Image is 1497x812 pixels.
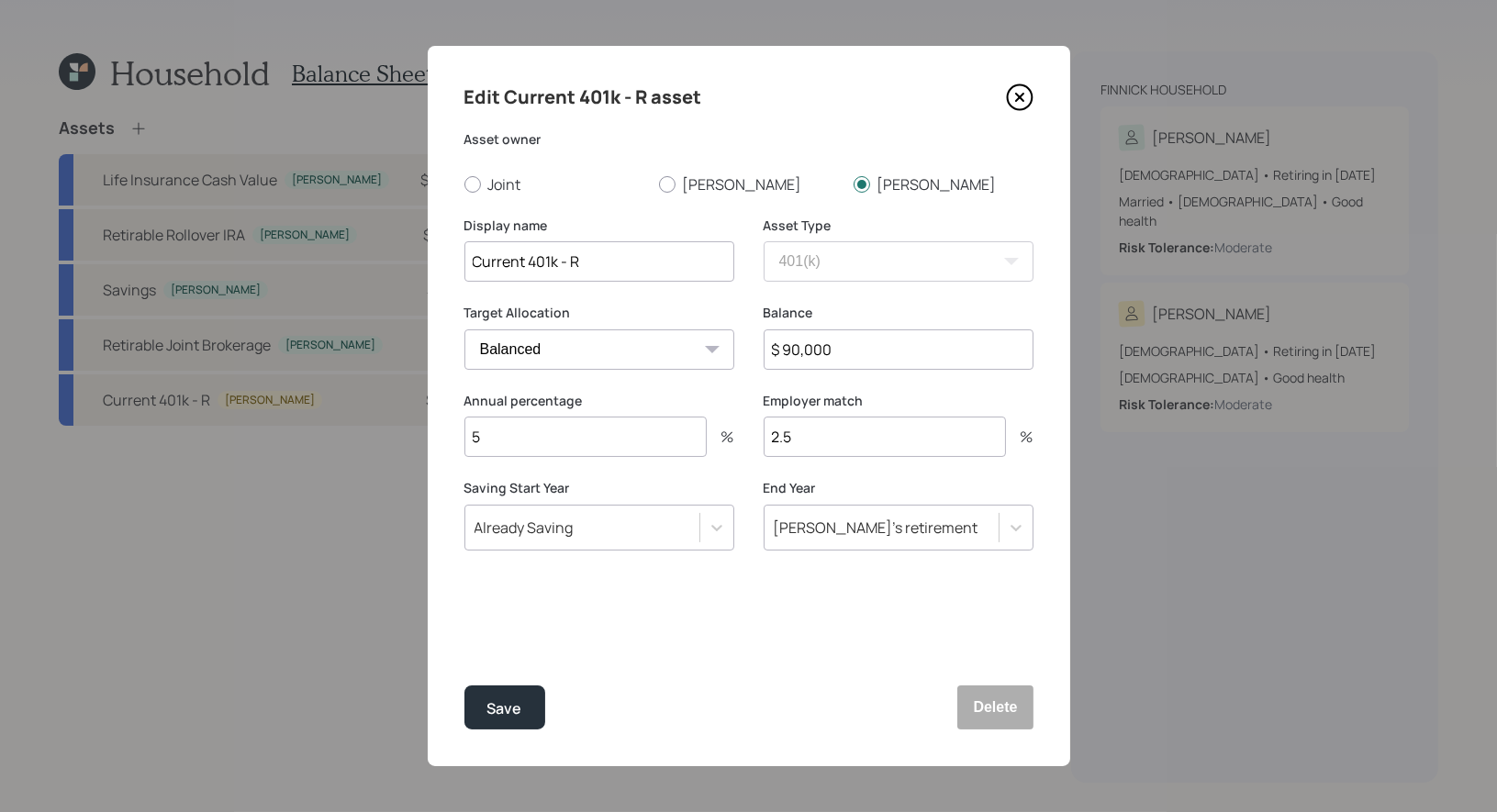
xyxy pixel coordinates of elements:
[464,83,702,112] h4: Edit Current 401k - R asset
[464,392,734,410] label: Annual percentage
[464,304,734,322] label: Target Allocation
[487,696,522,721] div: Save
[475,517,574,538] div: Already Saving
[764,217,1033,235] label: Asset Type
[464,685,545,729] button: Save
[774,517,978,538] div: [PERSON_NAME]'s retirement
[764,392,1033,410] label: Employer match
[1006,429,1033,444] div: %
[659,174,839,195] label: [PERSON_NAME]
[464,479,734,497] label: Saving Start Year
[707,429,734,444] div: %
[854,174,1033,195] label: [PERSON_NAME]
[764,479,1033,497] label: End Year
[764,304,1033,322] label: Balance
[464,174,644,195] label: Joint
[464,130,1033,149] label: Asset owner
[957,685,1033,729] button: Delete
[464,217,734,235] label: Display name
